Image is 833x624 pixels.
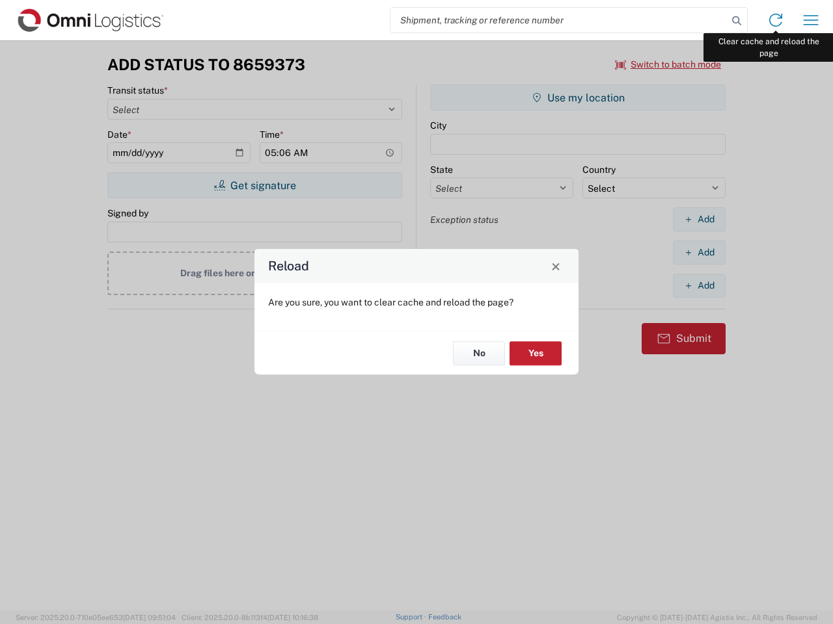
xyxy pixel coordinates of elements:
button: Close [547,257,565,275]
button: Yes [510,341,562,365]
input: Shipment, tracking or reference number [390,8,728,32]
p: Are you sure, you want to clear cache and reload the page? [268,296,565,308]
button: No [453,341,505,365]
h4: Reload [268,257,309,276]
